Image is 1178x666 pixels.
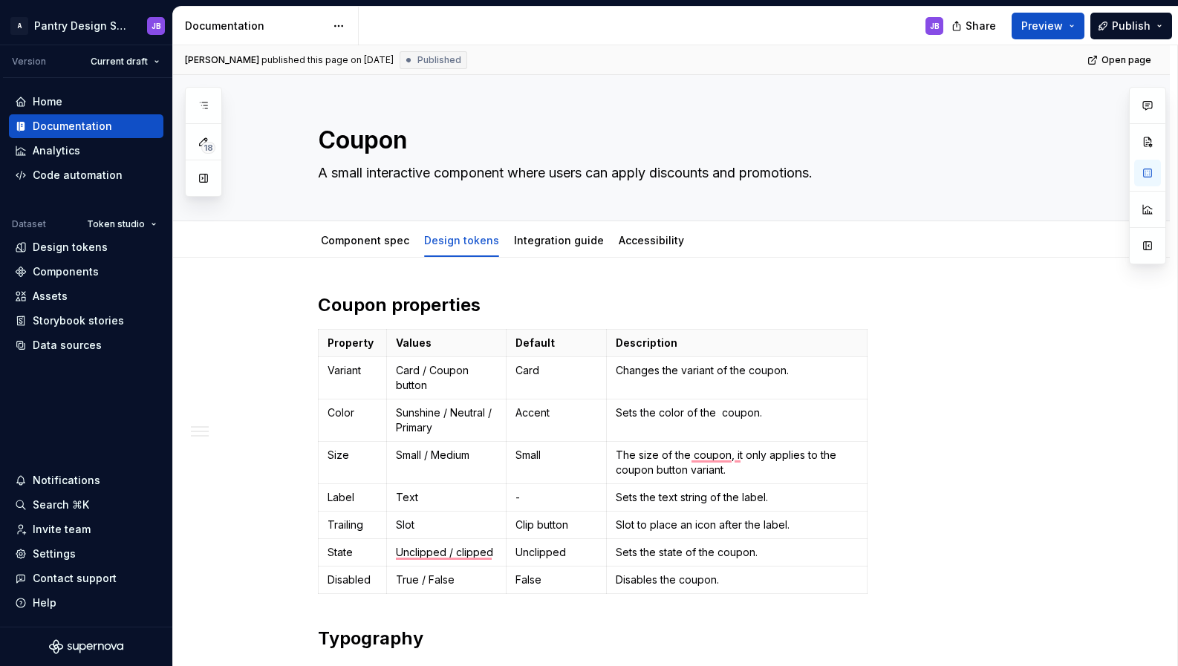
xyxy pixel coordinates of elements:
[33,94,62,109] div: Home
[616,572,859,587] p: Disables the coupon.
[261,54,394,66] div: published this page on [DATE]
[616,363,859,378] p: Changes the variant of the coupon.
[619,234,684,247] a: Accessibility
[396,336,497,350] p: Values
[321,234,409,247] a: Component spec
[318,293,1061,317] h2: Coupon properties
[318,627,1061,650] h2: Typography
[396,448,497,463] p: Small / Medium
[515,448,597,463] p: Small
[616,545,859,560] p: Sets the state of the coupon.
[515,363,597,378] p: Card
[396,518,497,532] p: Slot
[9,260,163,284] a: Components
[1012,13,1084,39] button: Preview
[315,161,1058,185] textarea: A small interactive component where users can apply discounts and promotions.
[328,336,377,350] p: Property
[315,123,1058,158] textarea: Coupon
[315,224,415,255] div: Component spec
[33,313,124,328] div: Storybook stories
[152,20,161,32] div: JB
[328,405,377,420] p: Color
[1101,54,1151,66] span: Open page
[424,234,499,247] a: Design tokens
[33,264,99,279] div: Components
[515,490,597,505] p: -
[9,469,163,492] button: Notifications
[33,571,117,586] div: Contact support
[930,20,940,32] div: JB
[91,56,148,68] span: Current draft
[944,13,1006,39] button: Share
[33,143,80,158] div: Analytics
[396,405,497,435] p: Sunshine / Neutral / Primary
[33,168,123,183] div: Code automation
[1021,19,1063,33] span: Preview
[613,224,690,255] div: Accessibility
[515,518,597,532] p: Clip button
[3,10,169,42] button: APantry Design SystemJB
[417,54,461,66] span: Published
[396,572,497,587] p: True / False
[508,224,610,255] div: Integration guide
[9,591,163,615] button: Help
[616,518,859,532] p: Slot to place an icon after the label.
[87,218,145,230] span: Token studio
[33,473,100,488] div: Notifications
[9,333,163,357] a: Data sources
[9,163,163,187] a: Code automation
[33,497,89,512] div: Search ⌘K
[515,336,555,349] strong: Default
[33,546,76,561] div: Settings
[616,490,859,505] p: Sets the text string of the label.
[1083,50,1158,71] a: Open page
[328,545,377,560] p: State
[515,405,597,420] p: Accent
[514,234,604,247] a: Integration guide
[80,214,163,235] button: Token studio
[84,51,166,72] button: Current draft
[328,518,377,532] p: Trailing
[9,139,163,163] a: Analytics
[1112,19,1151,33] span: Publish
[396,363,497,393] p: Card / Coupon button
[616,448,859,477] p: The size of the coupon, it only applies to the coupon button variant.
[9,284,163,308] a: Assets
[49,639,123,654] svg: Supernova Logo
[966,19,996,33] span: Share
[33,119,112,134] div: Documentation
[515,572,597,587] p: False
[328,572,377,587] p: Disabled
[515,545,597,560] p: Unclipped
[328,448,377,463] p: Size
[418,224,505,255] div: Design tokens
[33,522,91,537] div: Invite team
[9,114,163,138] a: Documentation
[9,542,163,566] a: Settings
[9,235,163,259] a: Design tokens
[396,490,497,505] p: Text
[33,240,108,255] div: Design tokens
[12,218,46,230] div: Dataset
[33,338,102,353] div: Data sources
[396,545,497,560] p: Unclipped / clipped
[9,493,163,517] button: Search ⌘K
[9,567,163,590] button: Contact support
[185,19,325,33] div: Documentation
[616,336,859,350] p: Description
[328,363,377,378] p: Variant
[34,19,129,33] div: Pantry Design System
[185,54,259,66] span: [PERSON_NAME]
[33,595,56,610] div: Help
[328,490,377,505] p: Label
[12,56,46,68] div: Version
[9,309,163,333] a: Storybook stories
[1090,13,1172,39] button: Publish
[9,518,163,541] a: Invite team
[201,142,215,154] span: 18
[616,405,859,420] p: Sets the color of the coupon.
[9,90,163,114] a: Home
[33,289,68,304] div: Assets
[10,17,28,35] div: A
